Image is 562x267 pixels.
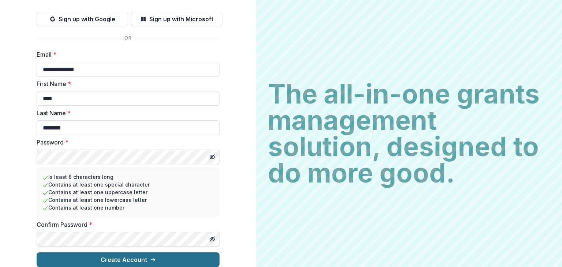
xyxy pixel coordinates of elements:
[37,109,215,117] label: Last Name
[37,252,220,267] button: Create Account
[37,138,215,147] label: Password
[42,196,214,204] li: Contains at least one lowercase letter
[37,50,215,59] label: Email
[37,220,215,229] label: Confirm Password
[206,233,218,245] button: Toggle password visibility
[42,181,214,188] li: Contains at least one special character
[37,79,215,88] label: First Name
[37,12,128,26] button: Sign up with Google
[42,188,214,196] li: Contains at least one uppercase letter
[131,12,222,26] button: Sign up with Microsoft
[206,151,218,163] button: Toggle password visibility
[42,204,214,211] li: Contains at least one number
[42,173,214,181] li: Is least 8 characters long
